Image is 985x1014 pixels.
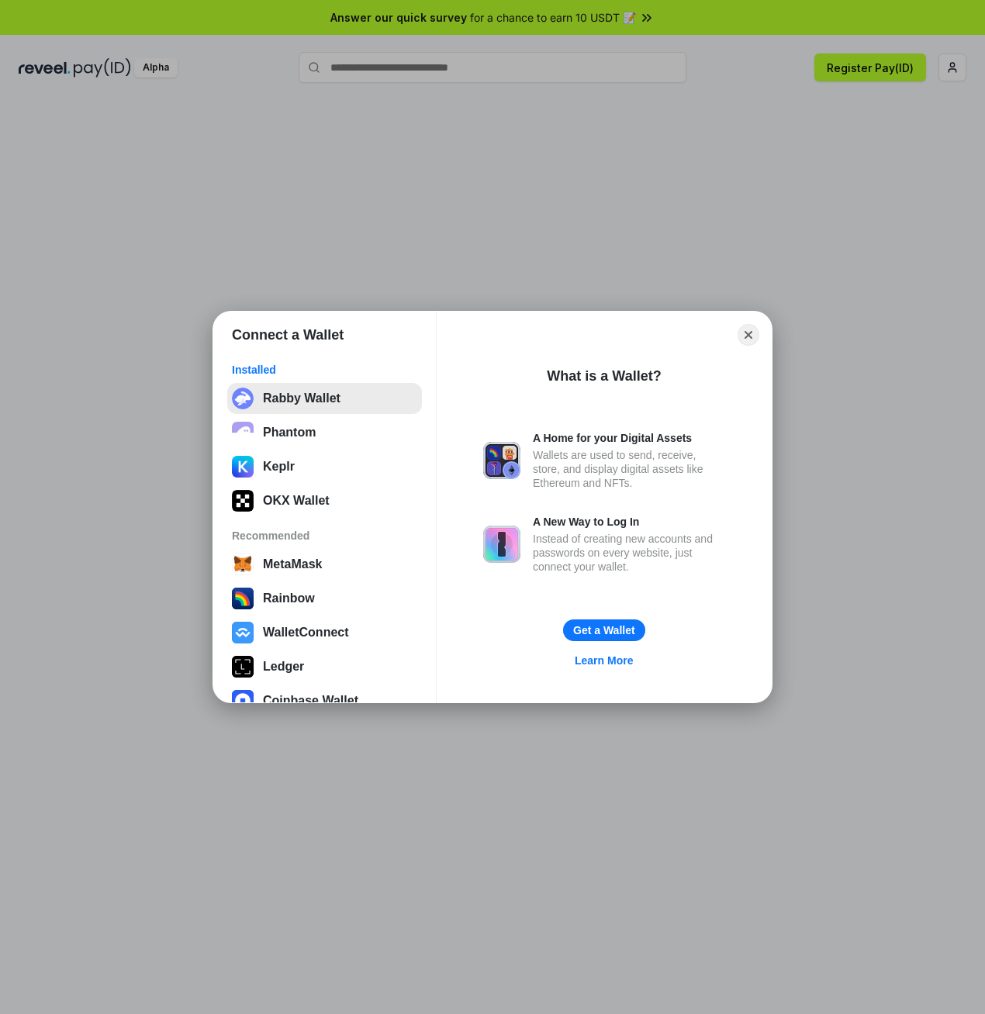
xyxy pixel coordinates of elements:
[227,617,422,648] button: WalletConnect
[232,554,254,575] img: svg+xml,%3Csvg%20width%3D%2228%22%20height%3D%2228%22%20viewBox%3D%220%200%2028%2028%22%20fill%3D...
[232,490,254,512] img: 5VZ71FV6L7PA3gg3tXrdQ+DgLhC+75Wq3no69P3MC0NFQpx2lL04Ql9gHK1bRDjsSBIvScBnDTk1WrlGIZBorIDEYJj+rhdgn...
[232,388,254,409] img: svg+xml;base64,PHN2ZyB3aWR0aD0iMzIiIGhlaWdodD0iMzIiIHZpZXdCb3g9IjAgMCAzMiAzMiIgZmlsbD0ibm9uZSIgeG...
[232,529,417,543] div: Recommended
[232,363,417,377] div: Installed
[227,383,422,414] button: Rabby Wallet
[263,494,330,508] div: OKX Wallet
[232,622,254,643] img: svg+xml,%3Csvg%20width%3D%2228%22%20height%3D%2228%22%20viewBox%3D%220%200%2028%2028%22%20fill%3D...
[263,426,316,440] div: Phantom
[563,619,645,641] button: Get a Wallet
[227,417,422,448] button: Phantom
[738,324,759,346] button: Close
[232,656,254,678] img: svg+xml,%3Csvg%20xmlns%3D%22http%3A%2F%2Fwww.w3.org%2F2000%2Fsvg%22%20width%3D%2228%22%20height%3...
[565,650,642,671] a: Learn More
[533,448,725,490] div: Wallets are used to send, receive, store, and display digital assets like Ethereum and NFTs.
[263,460,295,474] div: Keplr
[232,326,344,344] h1: Connect a Wallet
[263,660,304,674] div: Ledger
[533,431,725,445] div: A Home for your Digital Assets
[263,626,349,640] div: WalletConnect
[232,588,254,609] img: svg+xml,%3Csvg%20width%3D%22120%22%20height%3D%22120%22%20viewBox%3D%220%200%20120%20120%22%20fil...
[232,690,254,712] img: svg+xml,%3Csvg%20width%3D%2228%22%20height%3D%2228%22%20viewBox%3D%220%200%2028%2028%22%20fill%3D...
[263,557,322,571] div: MetaMask
[232,422,254,443] img: epq2vO3P5aLWl15yRS7Q49p1fHTx2Sgh99jU3kfXv7cnPATIVQHAx5oQs66JWv3SWEjHOsb3kKgmE5WNBxBId7C8gm8wEgOvz...
[533,515,725,529] div: A New Way to Log In
[263,391,340,405] div: Rabby Wallet
[232,456,254,478] img: ByMCUfJCc2WaAAAAAElFTkSuQmCC
[227,485,422,516] button: OKX Wallet
[263,694,358,708] div: Coinbase Wallet
[533,532,725,574] div: Instead of creating new accounts and passwords on every website, just connect your wallet.
[227,583,422,614] button: Rainbow
[227,685,422,716] button: Coinbase Wallet
[227,651,422,682] button: Ledger
[575,654,633,667] div: Learn More
[547,367,661,385] div: What is a Wallet?
[227,549,422,580] button: MetaMask
[573,623,635,637] div: Get a Wallet
[483,442,520,479] img: svg+xml,%3Csvg%20xmlns%3D%22http%3A%2F%2Fwww.w3.org%2F2000%2Fsvg%22%20fill%3D%22none%22%20viewBox...
[227,451,422,482] button: Keplr
[263,591,315,605] div: Rainbow
[483,526,520,563] img: svg+xml,%3Csvg%20xmlns%3D%22http%3A%2F%2Fwww.w3.org%2F2000%2Fsvg%22%20fill%3D%22none%22%20viewBox...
